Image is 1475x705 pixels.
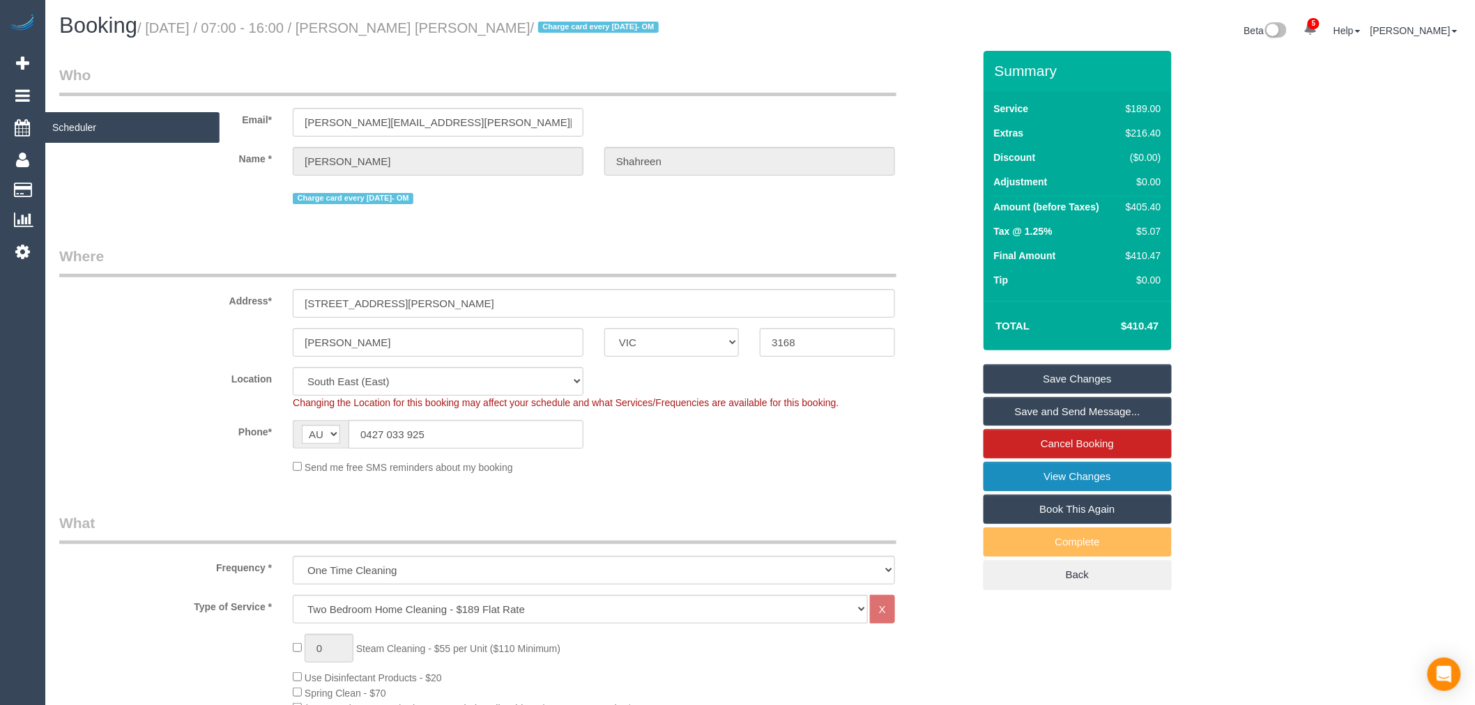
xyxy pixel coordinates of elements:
label: Name * [49,147,282,166]
span: Charge card every [DATE]- OM [538,22,659,33]
label: Discount [994,150,1036,164]
div: Open Intercom Messenger [1428,658,1461,691]
legend: What [59,513,896,544]
a: [PERSON_NAME] [1370,25,1458,36]
h3: Summary [995,63,1165,79]
div: $216.40 [1120,126,1161,140]
span: Spring Clean - $70 [305,688,386,699]
small: / [DATE] / 07:00 - 16:00 / [PERSON_NAME] [PERSON_NAME] [137,20,663,36]
a: Help [1333,25,1361,36]
label: Final Amount [994,249,1056,263]
span: Scheduler [45,111,220,144]
div: $410.47 [1120,249,1161,263]
label: Email* [49,108,282,127]
label: Phone* [49,420,282,439]
a: 5 [1297,14,1324,45]
span: / [530,20,663,36]
label: Location [49,367,282,386]
label: Address* [49,289,282,308]
a: Back [984,560,1172,589]
a: View Changes [984,462,1172,491]
span: Charge card every [DATE]- OM [293,193,413,204]
legend: Where [59,246,896,277]
input: Last Name* [604,147,895,176]
a: Save Changes [984,364,1172,394]
div: $189.00 [1120,102,1161,116]
input: Post Code* [760,328,894,357]
label: Service [994,102,1029,116]
label: Extras [994,126,1024,140]
span: Steam Cleaning - $55 per Unit ($110 Minimum) [356,643,560,654]
a: Beta [1244,25,1287,36]
strong: Total [996,320,1030,332]
input: Phone* [349,420,583,449]
div: $405.40 [1120,200,1161,214]
span: Changing the Location for this booking may affect your schedule and what Services/Frequencies are... [293,397,839,408]
label: Type of Service * [49,595,282,614]
span: 5 [1308,18,1320,29]
input: First Name* [293,147,583,176]
label: Tax @ 1.25% [994,224,1053,238]
label: Frequency * [49,556,282,575]
input: Email* [293,108,583,137]
span: Send me free SMS reminders about my booking [305,462,513,473]
div: ($0.00) [1120,150,1161,164]
label: Amount (before Taxes) [994,200,1099,214]
a: Save and Send Message... [984,397,1172,426]
span: Use Disinfectant Products - $20 [305,672,442,683]
img: Automaid Logo [8,14,36,33]
label: Tip [994,273,1009,287]
img: New interface [1264,22,1287,40]
input: Suburb* [293,328,583,357]
div: $0.00 [1120,175,1161,189]
a: Book This Again [984,495,1172,524]
span: Booking [59,13,137,38]
h4: $410.47 [1079,320,1159,332]
legend: Who [59,65,896,96]
div: $0.00 [1120,273,1161,287]
div: $5.07 [1120,224,1161,238]
a: Cancel Booking [984,429,1172,458]
label: Adjustment [994,175,1048,189]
